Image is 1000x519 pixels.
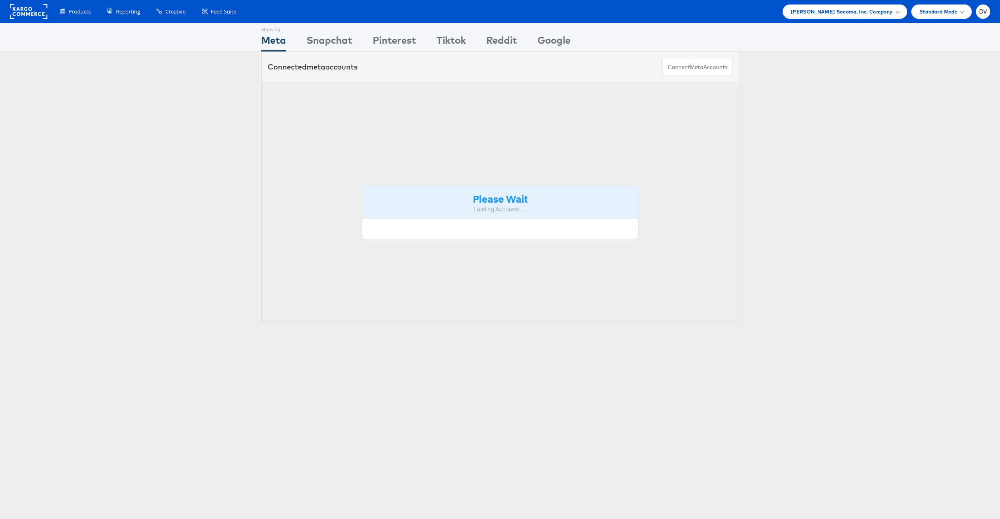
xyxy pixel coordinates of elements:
[69,8,91,16] span: Products
[368,206,632,213] div: Loading Accounts ....
[211,8,236,16] span: Feed Suite
[261,33,286,51] div: Meta
[261,23,286,33] div: Showing
[919,7,957,16] span: Standard Mode
[306,62,325,72] span: meta
[690,63,703,71] span: meta
[268,62,358,72] div: Connected accounts
[662,58,733,76] button: ConnectmetaAccounts
[791,7,893,16] span: [PERSON_NAME] Sonoma, Inc. Company
[166,8,186,16] span: Creative
[436,33,466,51] div: Tiktok
[979,9,987,14] span: DV
[116,8,140,16] span: Reporting
[373,33,416,51] div: Pinterest
[306,33,352,51] div: Snapchat
[486,33,517,51] div: Reddit
[537,33,570,51] div: Google
[473,192,528,205] strong: Please Wait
